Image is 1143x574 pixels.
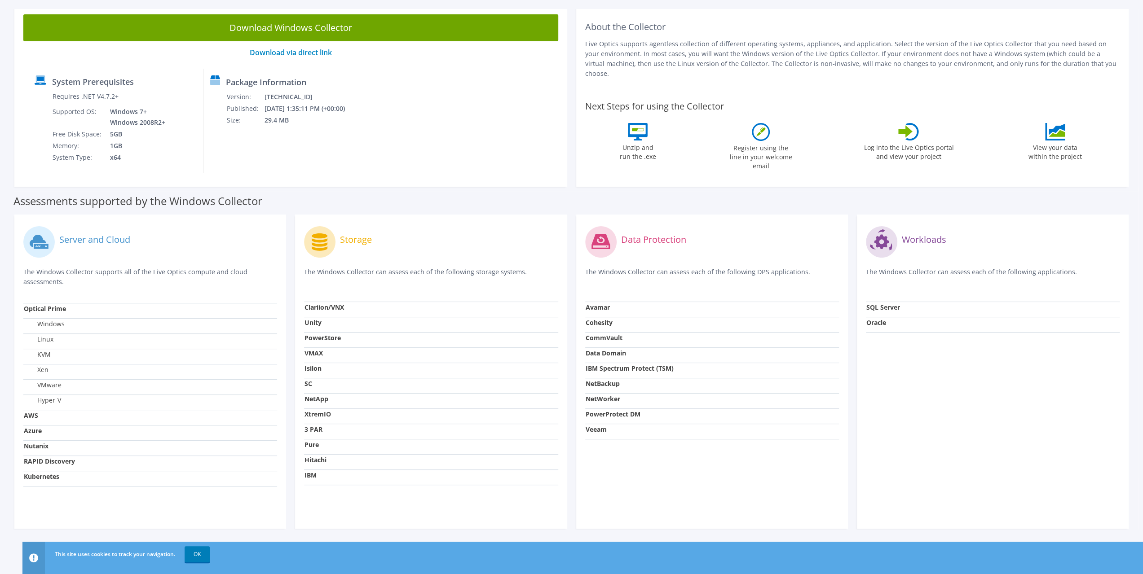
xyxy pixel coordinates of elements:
[586,303,610,311] strong: Avamar
[585,22,1120,32] h2: About the Collector
[305,471,317,479] strong: IBM
[305,440,319,449] strong: Pure
[586,333,622,342] strong: CommVault
[585,267,839,285] p: The Windows Collector can assess each of the following DPS applications.
[24,365,49,374] label: Xen
[226,78,306,87] label: Package Information
[24,442,49,450] strong: Nutanix
[226,114,264,126] td: Size:
[305,379,312,388] strong: SC
[13,197,262,206] label: Assessments supported by the Windows Collector
[226,91,264,103] td: Version:
[24,304,66,313] strong: Optical Prime
[866,303,900,311] strong: SQL Server
[305,349,323,357] strong: VMAX
[23,14,558,41] a: Download Windows Collector
[340,235,372,244] label: Storage
[24,426,42,435] strong: Azure
[585,39,1120,79] p: Live Optics supports agentless collection of different operating systems, appliances, and applica...
[24,411,38,420] strong: AWS
[305,425,322,434] strong: 3 PAR
[305,303,344,311] strong: Clariion/VNX
[586,410,640,418] strong: PowerProtect DM
[264,114,357,126] td: 29.4 MB
[55,550,175,558] span: This site uses cookies to track your navigation.
[621,235,686,244] label: Data Protection
[52,77,134,86] label: System Prerequisites
[1023,140,1087,161] label: View your data within the project
[902,235,946,244] label: Workloads
[24,381,62,390] label: VMware
[185,546,210,562] a: OK
[103,128,167,140] td: 5GB
[586,394,620,403] strong: NetWorker
[103,152,167,163] td: x64
[264,103,357,114] td: [DATE] 1:35:11 PM (+00:00)
[305,394,328,403] strong: NetApp
[305,410,331,418] strong: XtremIO
[24,350,51,359] label: KVM
[52,128,103,140] td: Free Disk Space:
[305,318,322,327] strong: Unity
[586,364,674,372] strong: IBM Spectrum Protect (TSM)
[866,267,1120,285] p: The Windows Collector can assess each of the following applications.
[866,318,886,327] strong: Oracle
[52,152,103,163] td: System Type:
[24,472,59,481] strong: Kubernetes
[586,318,613,327] strong: Cohesity
[863,140,954,161] label: Log into the Live Optics portal and view your project
[103,140,167,152] td: 1GB
[226,103,264,114] td: Published:
[305,333,341,342] strong: PowerStore
[617,140,658,161] label: Unzip and run the .exe
[52,140,103,152] td: Memory:
[264,91,357,103] td: [TECHNICAL_ID]
[23,267,277,287] p: The Windows Collector supports all of the Live Optics compute and cloud assessments.
[24,396,61,405] label: Hyper-V
[586,349,626,357] strong: Data Domain
[24,335,53,344] label: Linux
[53,92,119,101] label: Requires .NET V4.7.2+
[52,106,103,128] td: Supported OS:
[585,101,724,112] label: Next Steps for using the Collector
[305,364,322,372] strong: Isilon
[103,106,167,128] td: Windows 7+ Windows 2008R2+
[250,48,332,57] a: Download via direct link
[304,267,558,285] p: The Windows Collector can assess each of the following storage systems.
[586,425,607,434] strong: Veeam
[586,379,620,388] strong: NetBackup
[24,320,65,329] label: Windows
[727,141,794,171] label: Register using the line in your welcome email
[24,457,75,465] strong: RAPID Discovery
[59,235,130,244] label: Server and Cloud
[305,456,327,464] strong: Hitachi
